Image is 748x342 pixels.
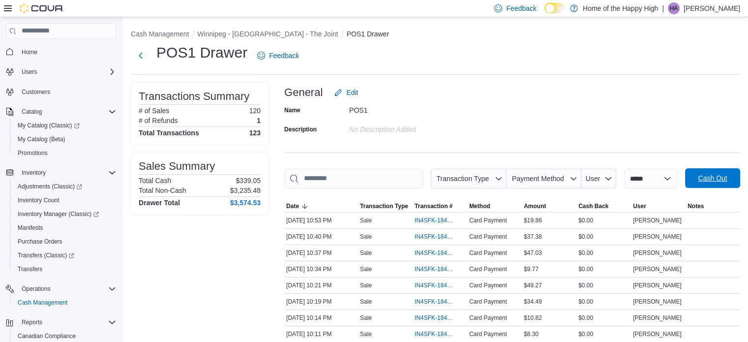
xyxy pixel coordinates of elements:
[576,200,631,212] button: Cash Back
[230,199,261,207] h4: $3,574.53
[415,231,465,243] button: IN4SFK-18480009
[14,263,46,275] a: Transfers
[469,281,507,289] span: Card Payment
[506,3,536,13] span: Feedback
[284,106,300,114] label: Name
[14,249,78,261] a: Transfers (Classic)
[2,45,120,59] button: Home
[415,330,455,338] span: IN4SFK-18479745
[698,173,727,183] span: Cash Out
[633,217,682,224] span: [PERSON_NAME]
[18,86,116,98] span: Customers
[18,86,54,98] a: Customers
[415,281,455,289] span: IN4SFK-18479848
[524,298,542,306] span: $34.49
[330,83,362,102] button: Edit
[139,199,180,207] h4: Drawer Total
[633,281,682,289] span: [PERSON_NAME]
[360,314,372,322] p: Sale
[249,107,261,115] p: 120
[14,297,116,309] span: Cash Management
[284,87,323,98] h3: General
[18,238,62,246] span: Purchase Orders
[524,314,542,322] span: $10.82
[10,146,120,160] button: Promotions
[415,215,465,226] button: IN4SFK-18480135
[576,296,631,308] div: $0.00
[14,181,86,192] a: Adjustments (Classic)
[14,181,116,192] span: Adjustments (Classic)
[18,316,116,328] span: Reports
[18,224,43,232] span: Manifests
[415,296,465,308] button: IN4SFK-18479833
[415,265,455,273] span: IN4SFK-18479960
[2,105,120,119] button: Catalog
[269,51,299,61] span: Feedback
[524,233,542,241] span: $37.38
[415,202,452,210] span: Transaction #
[415,217,455,224] span: IN4SFK-18480135
[413,200,467,212] button: Transaction #
[22,108,42,116] span: Catalog
[576,247,631,259] div: $0.00
[18,332,76,340] span: Canadian Compliance
[18,106,116,118] span: Catalog
[284,263,358,275] div: [DATE] 10:34 PM
[415,263,465,275] button: IN4SFK-18479960
[10,119,120,132] a: My Catalog (Classic)
[18,299,67,307] span: Cash Management
[360,217,372,224] p: Sale
[14,147,116,159] span: Promotions
[469,298,507,306] span: Card Payment
[415,328,465,340] button: IN4SFK-18479745
[14,222,116,234] span: Manifests
[284,312,358,324] div: [DATE] 10:14 PM
[197,30,338,38] button: Winnipeg - [GEOGRAPHIC_DATA] - The Joint
[360,202,408,210] span: Transaction Type
[576,231,631,243] div: $0.00
[253,46,303,65] a: Feedback
[230,187,261,194] p: $3,235.48
[18,167,116,179] span: Inventory
[284,247,358,259] div: [DATE] 10:37 PM
[2,315,120,329] button: Reports
[14,249,116,261] span: Transfers (Classic)
[18,122,80,129] span: My Catalog (Classic)
[686,200,740,212] button: Notes
[578,202,608,210] span: Cash Back
[14,263,116,275] span: Transfers
[576,263,631,275] div: $0.00
[469,233,507,241] span: Card Payment
[14,147,52,159] a: Promotions
[576,312,631,324] div: $0.00
[415,233,455,241] span: IN4SFK-18480009
[22,318,42,326] span: Reports
[14,297,71,309] a: Cash Management
[14,133,69,145] a: My Catalog (Beta)
[18,251,74,259] span: Transfers (Classic)
[20,3,64,13] img: Cova
[469,314,507,322] span: Card Payment
[18,66,116,78] span: Users
[688,202,704,210] span: Notes
[18,149,48,157] span: Promotions
[14,194,63,206] a: Inventory Count
[14,194,116,206] span: Inventory Count
[139,91,249,102] h3: Transactions Summary
[349,122,481,133] div: No Description added
[10,180,120,193] a: Adjustments (Classic)
[358,200,413,212] button: Transaction Type
[14,208,116,220] span: Inventory Manager (Classic)
[347,30,389,38] button: POS1 Drawer
[415,249,455,257] span: IN4SFK-18479984
[586,175,600,183] span: User
[670,2,678,14] span: HA
[544,3,565,13] input: Dark Mode
[139,187,186,194] h6: Total Non-Cash
[360,298,372,306] p: Sale
[22,169,46,177] span: Inventory
[576,328,631,340] div: $0.00
[14,120,84,131] a: My Catalog (Classic)
[349,102,481,114] div: POS1
[14,222,47,234] a: Manifests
